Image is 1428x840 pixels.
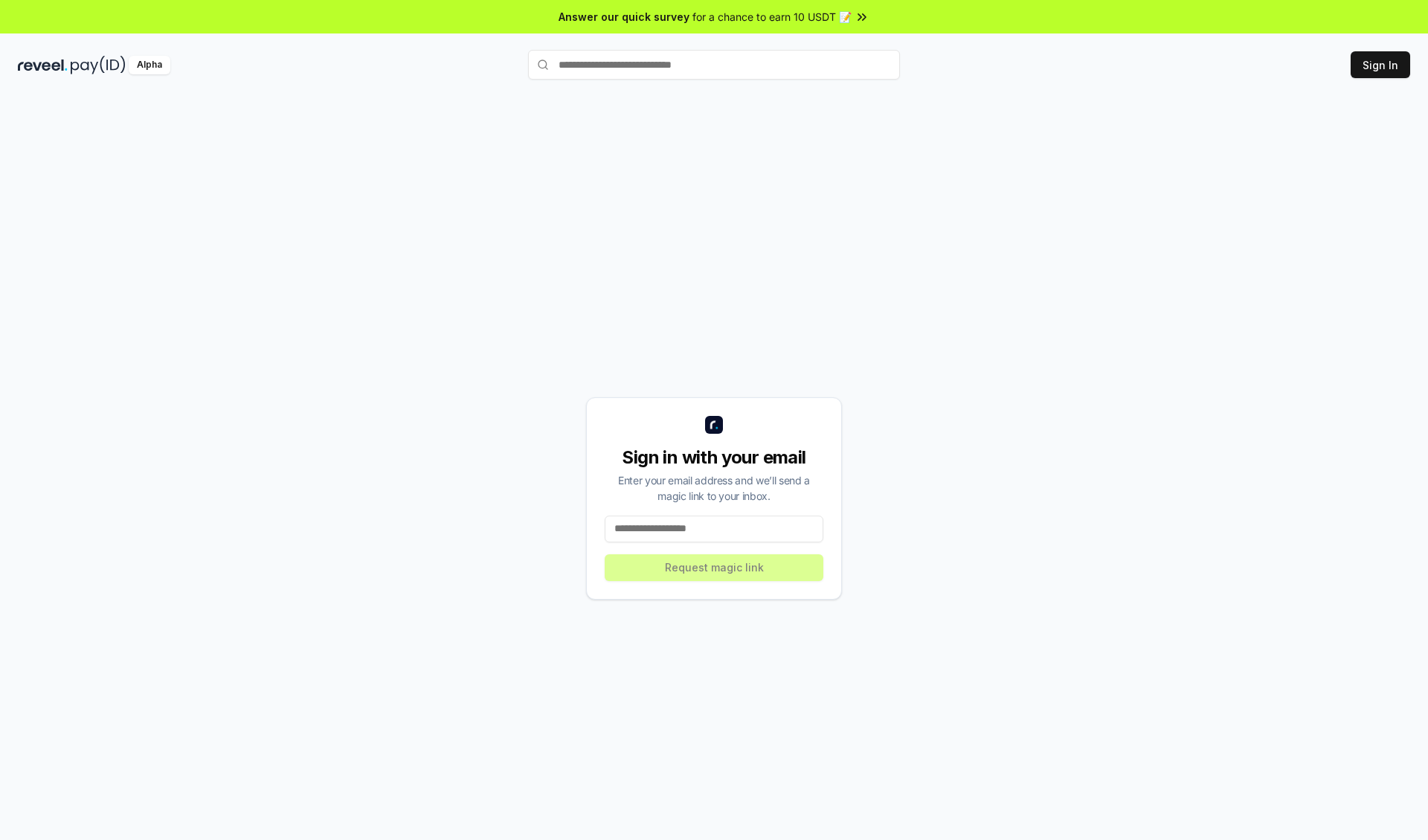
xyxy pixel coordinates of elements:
img: logo_small [705,416,723,434]
span: for a chance to earn 10 USDT 📝 [692,9,852,25]
div: Alpha [129,56,170,74]
img: pay_id [71,56,126,74]
div: Sign in with your email [605,446,823,469]
span: Answer our quick survey [559,9,689,25]
button: Sign In [1351,51,1410,78]
div: Enter your email address and we’ll send a magic link to your inbox. [605,472,823,504]
img: reveel_dark [18,56,68,74]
